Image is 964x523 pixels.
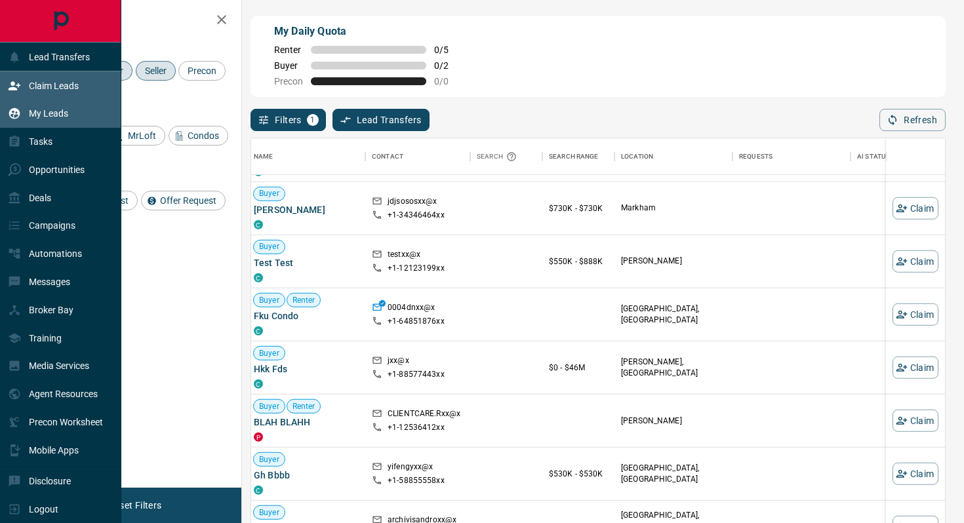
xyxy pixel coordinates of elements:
[388,263,445,274] p: +1- 12123199xx
[614,138,733,175] div: Location
[621,138,653,175] div: Location
[274,24,463,39] p: My Daily Quota
[274,76,303,87] span: Precon
[893,357,938,379] button: Claim
[183,130,224,141] span: Condos
[183,66,221,76] span: Precon
[247,138,365,175] div: Name
[893,303,938,326] button: Claim
[254,326,263,336] div: condos.ca
[388,249,420,263] p: testxx@x
[542,138,614,175] div: Search Range
[434,60,463,71] span: 0 / 2
[388,196,437,210] p: jdjsososxx@x
[254,188,285,199] span: Buyer
[100,494,170,516] button: Reset Filters
[893,410,938,432] button: Claim
[365,138,470,175] div: Contact
[332,109,430,131] button: Lead Transfers
[42,13,228,29] h2: Filters
[254,203,359,216] span: [PERSON_NAME]
[254,294,285,305] span: Buyer
[372,138,403,175] div: Contact
[388,422,445,433] p: +1- 12536412xx
[254,416,359,429] span: BLAH BLAHH
[254,347,285,358] span: Buyer
[308,115,317,125] span: 1
[893,197,938,220] button: Claim
[254,454,285,465] span: Buyer
[254,379,263,389] div: condos.ca
[388,475,445,486] p: +1- 58855558xx
[254,256,359,269] span: Test Test
[879,109,946,131] button: Refresh
[274,45,303,55] span: Renter
[155,195,221,206] span: Offer Request
[549,468,608,480] p: $530K - $530K
[388,369,445,380] p: +1- 88577443xx
[254,486,263,495] div: condos.ca
[254,138,273,175] div: Name
[254,433,263,442] div: property.ca
[136,61,176,81] div: Seller
[169,126,228,145] div: Condos
[178,61,226,81] div: Precon
[388,355,409,369] p: jxx@x
[388,461,433,475] p: yifengyxx@x
[109,126,165,145] div: MrLoft
[739,138,773,175] div: Requests
[388,210,445,221] p: +1- 34346464xx
[140,66,171,76] span: Seller
[254,362,359,376] span: Hkk Fds
[254,507,285,518] span: Buyer
[893,250,938,273] button: Claim
[621,415,726,426] p: [PERSON_NAME]
[893,463,938,485] button: Claim
[123,130,161,141] span: MrLoft
[251,109,326,131] button: Filters1
[254,400,285,412] span: Buyer
[388,408,460,422] p: CLIENTCARE.Rxx@x
[549,362,608,374] p: $0 - $46M
[549,138,599,175] div: Search Range
[254,241,285,252] span: Buyer
[477,138,520,175] div: Search
[254,469,359,482] span: Gh Bbbb
[434,45,463,55] span: 0 / 5
[621,256,726,267] p: [PERSON_NAME]
[857,138,890,175] div: AI Status
[621,203,726,214] p: Markham
[621,303,726,326] p: [GEOGRAPHIC_DATA], [GEOGRAPHIC_DATA]
[434,76,463,87] span: 0 / 0
[141,191,226,210] div: Offer Request
[254,309,359,322] span: Fku Condo
[621,463,726,485] p: [GEOGRAPHIC_DATA], [GEOGRAPHIC_DATA]
[254,273,263,282] div: condos.ca
[621,357,726,379] p: [PERSON_NAME], [GEOGRAPHIC_DATA]
[733,138,851,175] div: Requests
[549,256,608,267] p: $550K - $888K
[388,316,445,327] p: +1- 64851876xx
[254,220,263,229] div: condos.ca
[274,60,303,71] span: Buyer
[388,302,435,316] p: 0004dnxx@x
[287,400,321,412] span: Renter
[549,203,608,214] p: $730K - $730K
[287,294,321,305] span: Renter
